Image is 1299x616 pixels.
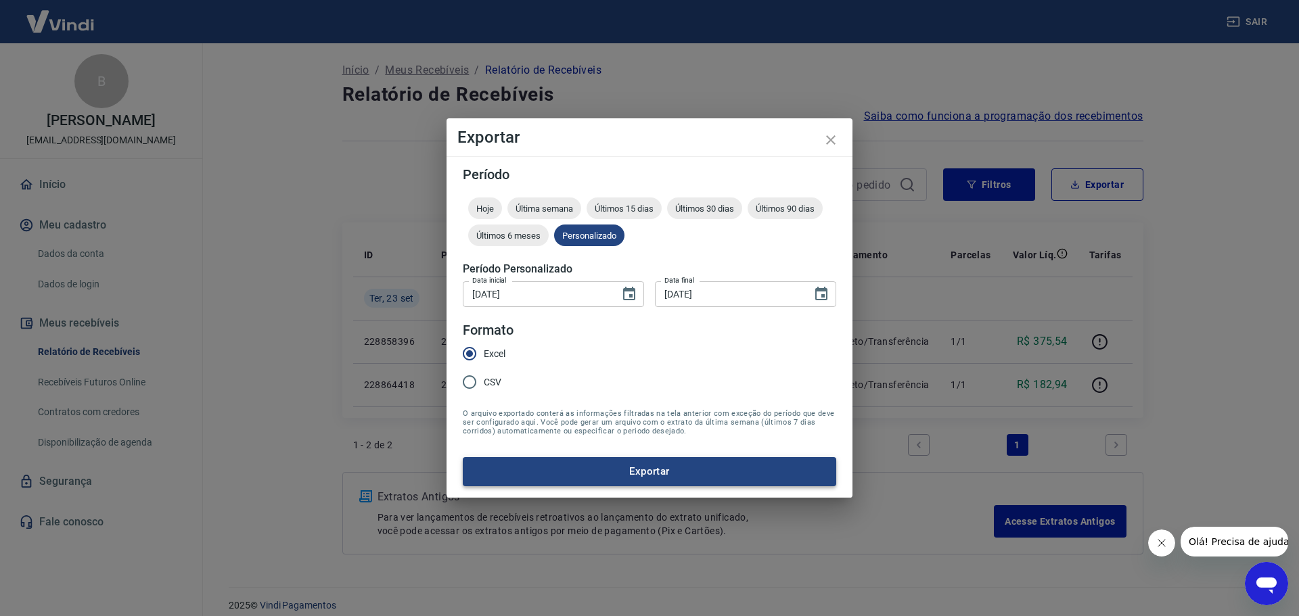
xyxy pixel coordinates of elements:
[507,197,581,219] div: Última semana
[484,375,501,389] span: CSV
[468,197,502,219] div: Hoje
[463,457,836,485] button: Exportar
[808,281,835,308] button: Choose date, selected date is 23 de set de 2025
[554,224,624,246] div: Personalizado
[463,409,836,435] span: O arquivo exportado conterá as informações filtradas na tela anterior com exceção do período que ...
[655,281,802,306] input: DD/MM/YYYY
[468,224,549,246] div: Últimos 6 meses
[554,231,624,241] span: Personalizado
[484,347,505,361] span: Excel
[1181,527,1288,556] iframe: Mensagem da empresa
[587,197,662,219] div: Últimos 15 dias
[587,204,662,214] span: Últimos 15 dias
[815,124,847,156] button: close
[507,204,581,214] span: Última semana
[468,231,549,241] span: Últimos 6 meses
[667,197,742,219] div: Últimos 30 dias
[748,204,823,214] span: Últimos 90 dias
[1148,529,1175,556] iframe: Fechar mensagem
[468,204,502,214] span: Hoje
[1245,562,1288,605] iframe: Botão para abrir a janela de mensagens
[463,262,836,276] h5: Período Personalizado
[472,275,507,285] label: Data inicial
[616,281,643,308] button: Choose date, selected date is 19 de set de 2025
[667,204,742,214] span: Últimos 30 dias
[463,281,610,306] input: DD/MM/YYYY
[664,275,695,285] label: Data final
[748,197,823,219] div: Últimos 90 dias
[463,321,514,340] legend: Formato
[457,129,842,145] h4: Exportar
[8,9,114,20] span: Olá! Precisa de ajuda?
[463,168,836,181] h5: Período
